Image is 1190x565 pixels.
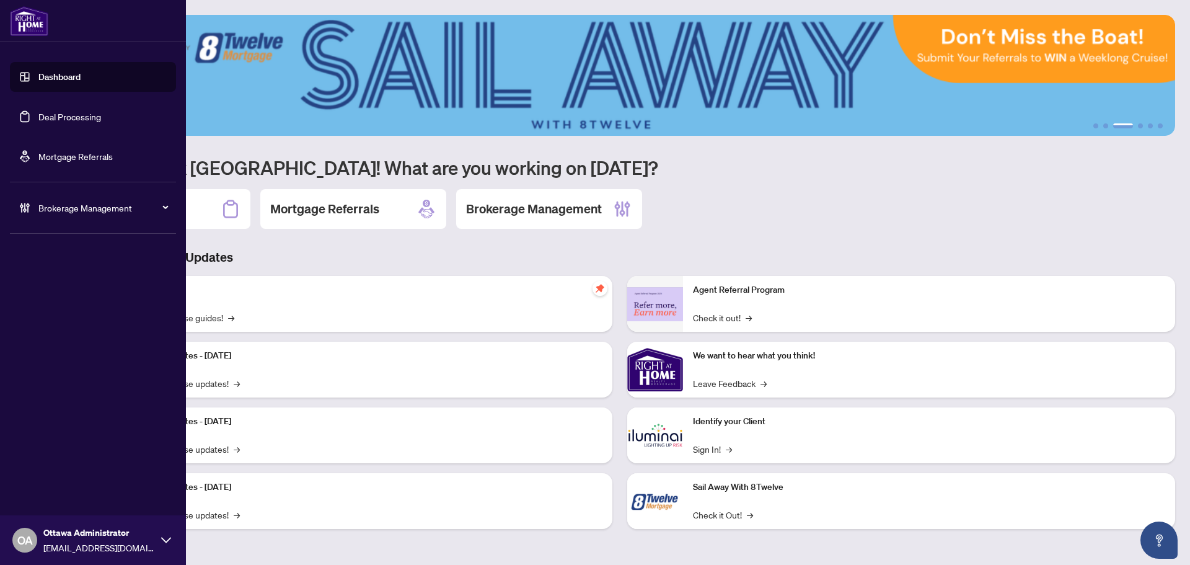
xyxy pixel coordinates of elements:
[693,442,732,456] a: Sign In!→
[627,473,683,529] img: Sail Away With 8Twelve
[726,442,732,456] span: →
[130,415,602,429] p: Platform Updates - [DATE]
[693,376,767,390] a: Leave Feedback→
[693,311,752,324] a: Check it out!→
[1093,123,1098,128] button: 1
[38,111,101,122] a: Deal Processing
[760,376,767,390] span: →
[130,349,602,363] p: Platform Updates - [DATE]
[1140,522,1178,559] button: Open asap
[1113,123,1133,128] button: 3
[693,349,1165,363] p: We want to hear what you think!
[38,201,167,215] span: Brokerage Management
[228,311,234,324] span: →
[1103,123,1108,128] button: 2
[627,287,683,321] img: Agent Referral Program
[627,407,683,463] img: Identify your Client
[43,526,155,540] span: Ottawa Administrator
[1148,123,1153,128] button: 5
[64,156,1175,179] h1: Welcome back [GEOGRAPHIC_DATA]! What are you working on [DATE]?
[693,283,1165,297] p: Agent Referral Program
[130,283,602,297] p: Self-Help
[693,508,753,522] a: Check it Out!→
[38,151,113,162] a: Mortgage Referrals
[693,481,1165,494] p: Sail Away With 8Twelve
[627,342,683,398] img: We want to hear what you think!
[747,508,753,522] span: →
[746,311,752,324] span: →
[17,532,33,549] span: OA
[1138,123,1143,128] button: 4
[593,281,607,296] span: pushpin
[466,200,602,218] h2: Brokerage Management
[234,376,240,390] span: →
[64,249,1175,266] h3: Brokerage & Industry Updates
[693,415,1165,429] p: Identify your Client
[1158,123,1163,128] button: 6
[234,508,240,522] span: →
[234,442,240,456] span: →
[64,15,1175,136] img: Slide 2
[38,71,81,82] a: Dashboard
[10,6,48,36] img: logo
[43,541,155,554] span: [EMAIL_ADDRESS][DOMAIN_NAME]
[130,481,602,494] p: Platform Updates - [DATE]
[270,200,379,218] h2: Mortgage Referrals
